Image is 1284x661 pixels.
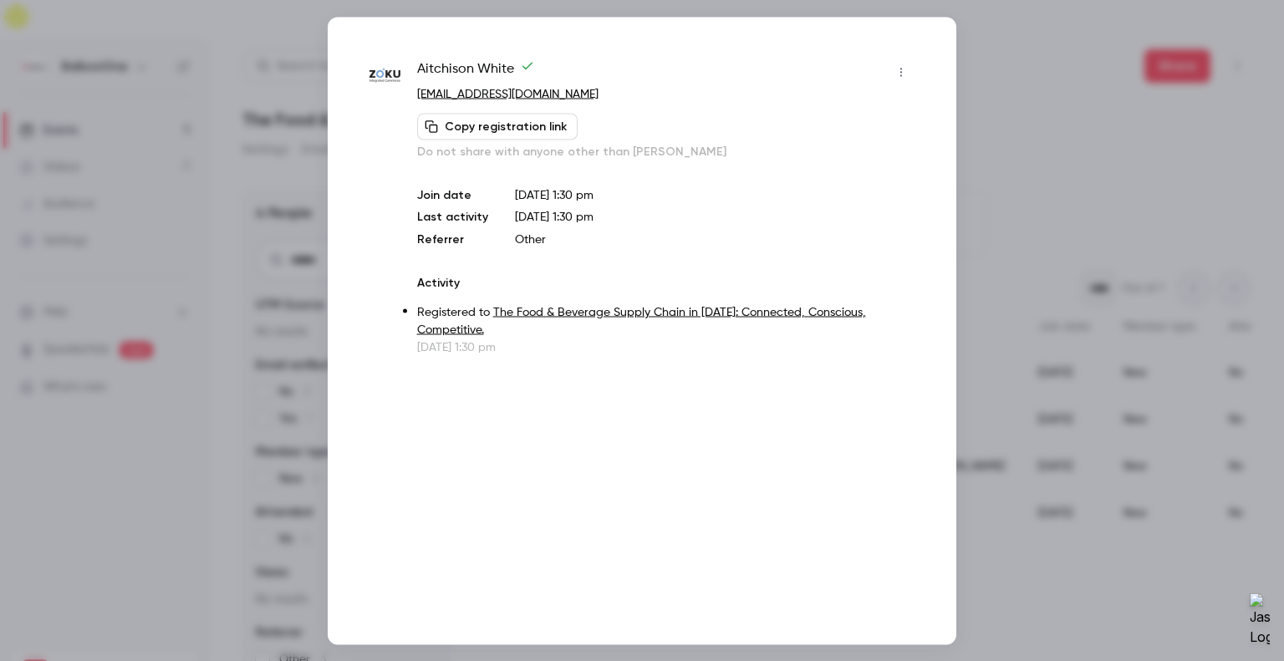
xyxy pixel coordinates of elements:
img: zokusuite.com [369,60,400,91]
a: [EMAIL_ADDRESS][DOMAIN_NAME] [417,88,599,99]
a: The Food & Beverage Supply Chain in [DATE]: Connected, Conscious, Competitive. [417,306,866,335]
span: [DATE] 1:30 pm [515,211,594,222]
p: Other [515,231,915,247]
span: Aitchison White [417,58,534,85]
p: [DATE] 1:30 pm [515,186,915,203]
p: Activity [417,274,915,291]
p: Last activity [417,208,488,226]
p: Join date [417,186,488,203]
button: Copy registration link [417,113,578,140]
p: [DATE] 1:30 pm [417,338,915,355]
p: Registered to [417,303,915,338]
p: Referrer [417,231,488,247]
p: Do not share with anyone other than [PERSON_NAME] [417,143,915,160]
